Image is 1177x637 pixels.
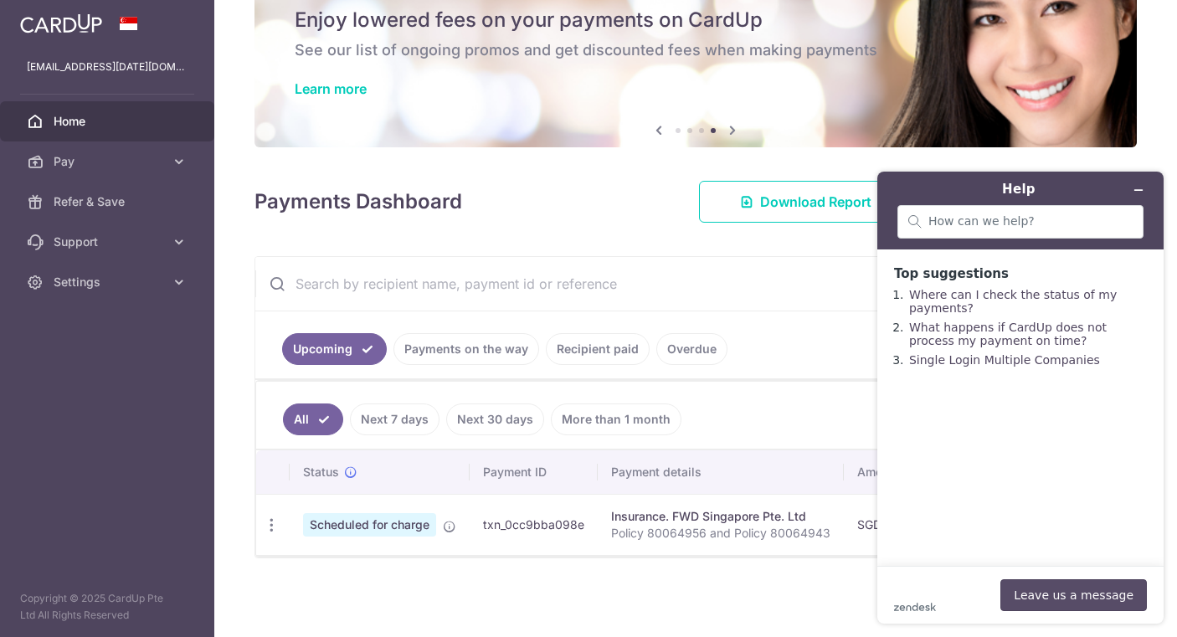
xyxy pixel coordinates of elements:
[283,403,343,435] a: All
[656,333,727,365] a: Overdue
[551,403,681,435] a: More than 1 month
[598,450,844,494] th: Payment details
[255,257,1096,311] input: Search by recipient name, payment id or reference
[470,494,598,555] td: txn_0cc9bba098e
[54,193,164,210] span: Refer & Save
[699,181,912,223] a: Download Report
[20,13,102,33] img: CardUp
[760,192,871,212] span: Download Report
[546,333,650,365] a: Recipient paid
[282,333,387,365] a: Upcoming
[393,333,539,365] a: Payments on the way
[844,494,937,555] td: SGD 207.92
[39,12,73,27] span: Help
[611,525,830,542] p: Policy 80064956 and Policy 80064943
[864,158,1177,637] iframe: Find more information here
[295,80,367,97] a: Learn more
[295,7,1097,33] h5: Enjoy lowered fees on your payments on CardUp
[54,274,164,290] span: Settings
[27,59,188,75] p: [EMAIL_ADDRESS][DATE][DOMAIN_NAME]
[54,234,164,250] span: Support
[611,508,830,525] div: Insurance. FWD Singapore Pte. Ltd
[254,187,462,217] h4: Payments Dashboard
[303,464,339,480] span: Status
[857,464,900,480] span: Amount
[54,113,164,130] span: Home
[350,403,439,435] a: Next 7 days
[295,40,1097,60] h6: See our list of ongoing promos and get discounted fees when making payments
[446,403,544,435] a: Next 30 days
[54,153,164,170] span: Pay
[470,450,598,494] th: Payment ID
[303,513,436,537] span: Scheduled for charge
